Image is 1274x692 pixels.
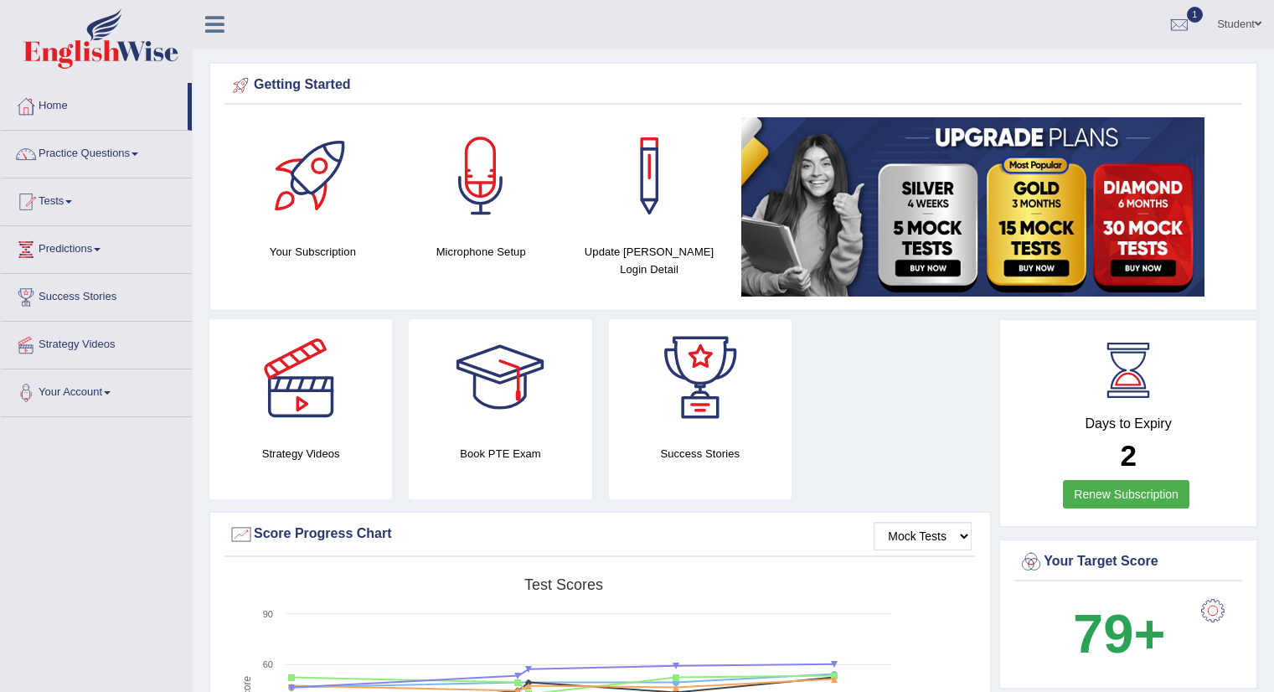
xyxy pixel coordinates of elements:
div: Your Target Score [1019,550,1238,575]
b: 79+ [1073,603,1165,664]
a: Tests [1,178,192,220]
a: Strategy Videos [1,322,192,364]
img: small5.jpg [741,117,1204,297]
a: Home [1,83,188,125]
h4: Days to Expiry [1019,416,1238,431]
a: Your Account [1,369,192,411]
tspan: Test scores [524,576,603,593]
a: Renew Subscription [1063,480,1189,509]
h4: Book PTE Exam [409,445,591,462]
div: Getting Started [229,73,1238,98]
a: Predictions [1,226,192,268]
h4: Strategy Videos [209,445,392,462]
h4: Your Subscription [237,243,389,261]
h4: Update [PERSON_NAME] Login Detail [574,243,725,278]
a: Success Stories [1,274,192,316]
b: 2 [1120,439,1136,472]
div: Score Progress Chart [229,522,972,547]
text: 90 [263,609,273,619]
h4: Success Stories [609,445,792,462]
span: 1 [1187,7,1204,23]
text: 60 [263,659,273,669]
a: Practice Questions [1,131,192,173]
h4: Microphone Setup [405,243,557,261]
